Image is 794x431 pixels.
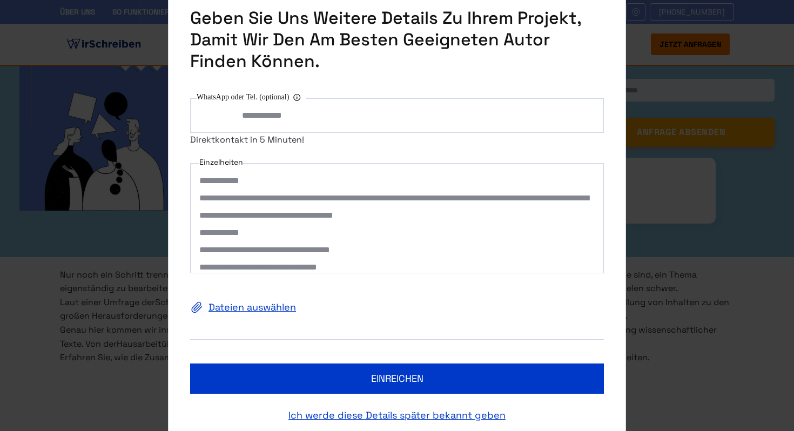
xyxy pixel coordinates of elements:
[190,407,604,424] a: Ich werde diese Details später bekannt geben
[190,363,604,394] button: einreichen
[197,91,306,104] label: WhatsApp oder Tel. (optional)
[190,7,604,72] h2: Geben Sie uns weitere Details zu Ihrem Projekt, damit wir den am besten geeigneten Autor finden k...
[199,156,243,169] label: Einzelheiten
[190,133,604,147] div: Direktkontakt in 5 Minuten!
[190,299,604,316] label: Dateien auswählen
